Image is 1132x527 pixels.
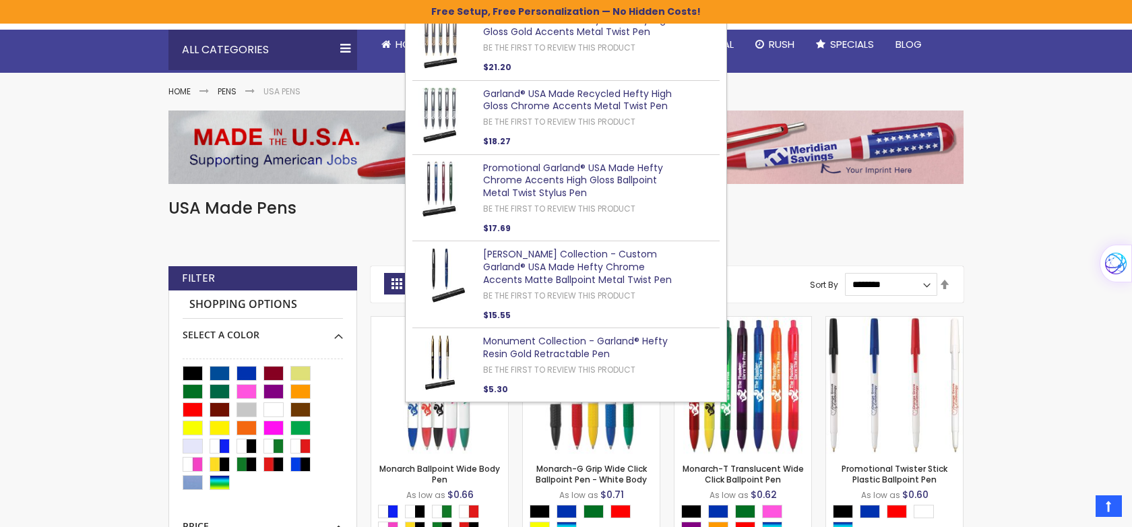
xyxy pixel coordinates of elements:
[183,319,343,342] div: Select A Color
[483,383,508,395] span: $5.30
[751,488,777,501] span: $0.62
[483,222,511,234] span: $17.69
[483,334,668,361] a: Monument Collection - Garland® Hefty Resin Gold Retractable Pen
[371,316,508,328] a: Monarch Ballpoint Wide Body Pen
[168,197,964,219] h1: USA Made Pens
[902,488,929,501] span: $0.60
[263,86,301,97] strong: USA Pens
[805,30,885,59] a: Specials
[459,505,479,518] div: White|Red
[168,30,357,70] div: All Categories
[483,61,511,73] span: $21.20
[683,463,804,485] a: Monarch-T Translucent Wide Click Ballpoint Pen
[735,505,755,518] div: Green
[833,505,853,518] div: Black
[483,116,635,127] a: Be the first to review this product
[396,37,423,51] span: Home
[584,505,604,518] div: Green
[710,489,749,501] span: As low as
[885,30,933,59] a: Blog
[887,505,907,518] div: Red
[745,30,805,59] a: Rush
[769,37,794,51] span: Rush
[600,488,624,501] span: $0.71
[168,111,964,183] img: USA Pens
[378,505,398,518] div: White|Blue
[483,203,635,214] a: Be the first to review this product
[218,86,237,97] a: Pens
[530,505,550,518] div: Black
[708,505,728,518] div: Blue
[826,316,963,328] a: Promotional Twister Stick Plastic Ballpoint Pen
[412,335,468,390] img: Monument Collection - Garland® Hefty Resin Gold Retractable Pen
[183,290,343,319] strong: Shopping Options
[861,489,900,501] span: As low as
[379,463,500,485] a: Monarch Ballpoint Wide Body Pen
[483,42,635,53] a: Be the first to review this product
[483,87,672,113] a: Garland® USA Made Recycled Hefty High Gloss Chrome Accents Metal Twist Pen
[483,13,672,39] a: Garland® USA Made Recycled Hefty High Gloss Gold Accents Metal Twist Pen
[557,505,577,518] div: Blue
[168,86,191,97] a: Home
[830,37,874,51] span: Specials
[483,247,672,286] a: [PERSON_NAME] Collection - Custom Garland® USA Made Hefty Chrome Accents Matte Ballpoint Metal Tw...
[536,463,647,485] a: Monarch-G Grip Wide Click Ballpoint Pen - White Body
[483,161,663,200] a: Promotional Garland® USA Made Hefty Chrome Accents High Gloss Ballpoint Metal Twist Stylus Pen
[1096,495,1122,517] a: Top
[762,505,782,518] div: Pink
[406,489,445,501] span: As low as
[371,317,508,454] img: Monarch Ballpoint Wide Body Pen
[483,364,635,375] a: Be the first to review this product
[483,290,635,301] a: Be the first to review this product
[681,505,701,518] div: Black
[483,309,511,321] span: $15.55
[412,88,468,143] img: Garland® USA Made Recycled Hefty High Gloss Chrome Accents Metal Twist Pen
[384,273,410,294] strong: Grid
[860,505,880,518] div: Blue
[412,162,468,217] img: Promotional Garland® USA Made Hefty Chrome Accents High Gloss Ballpoint Metal Twist Stylus Pen
[559,489,598,501] span: As low as
[447,488,474,501] span: $0.66
[610,505,631,518] div: Red
[895,37,922,51] span: Blog
[483,135,511,147] span: $18.27
[842,463,947,485] a: Promotional Twister Stick Plastic Ballpoint Pen
[412,13,468,69] img: Garland® USA Made Recycled Hefty High Gloss Gold Accents Metal Twist Pen
[405,505,425,518] div: White|Black
[432,505,452,518] div: White|Green
[412,248,468,303] img: Hamilton Collection - Custom Garland® USA Made Hefty Chrome Accents Matte Ballpoint Metal Twist Pen
[182,271,215,286] strong: Filter
[810,278,838,290] label: Sort By
[826,317,963,454] img: Promotional Twister Stick Plastic Ballpoint Pen
[674,316,811,328] a: Monarch-T Translucent Wide Click Ballpoint Pen
[371,30,434,59] a: Home
[674,317,811,454] img: Monarch-T Translucent Wide Click Ballpoint Pen
[914,505,934,518] div: White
